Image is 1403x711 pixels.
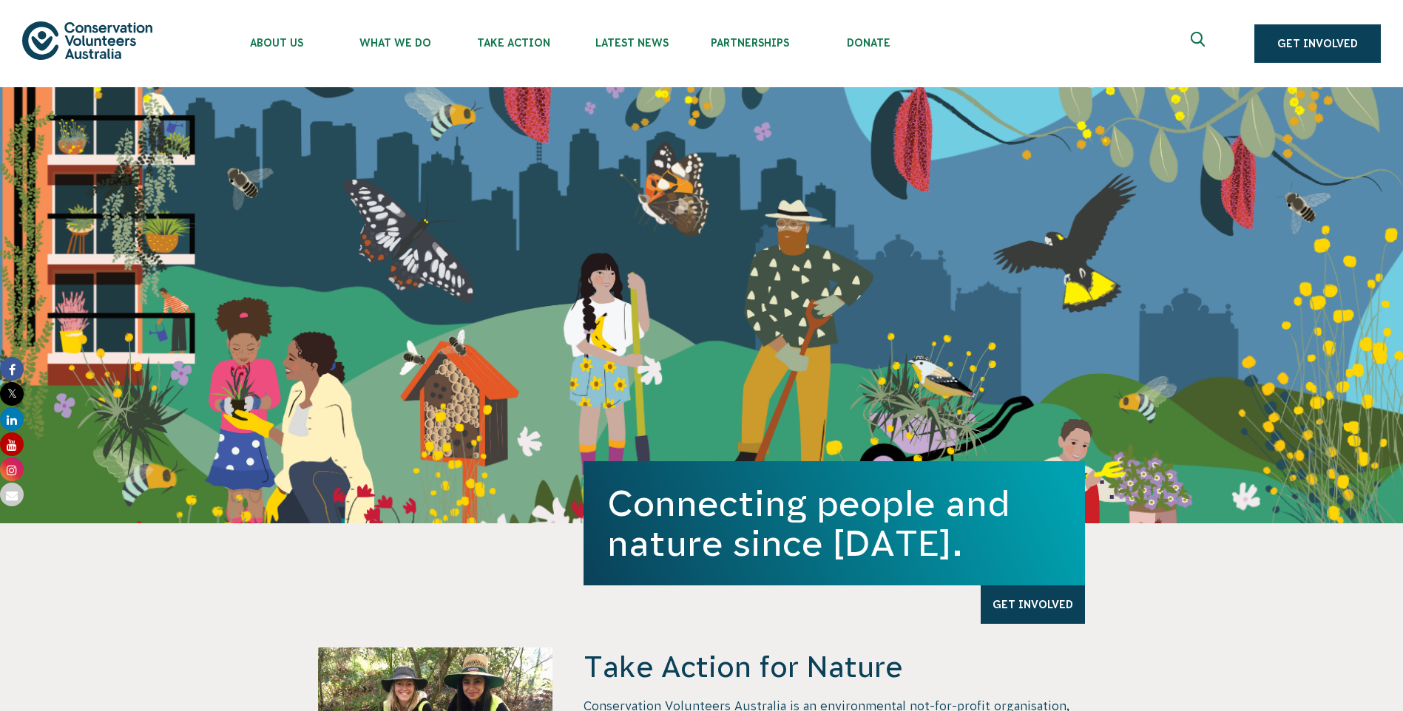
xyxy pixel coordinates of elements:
span: Donate [809,37,927,49]
h4: Take Action for Nature [584,647,1085,686]
span: What We Do [336,37,454,49]
span: Take Action [454,37,572,49]
span: Partnerships [691,37,809,49]
span: Latest News [572,37,691,49]
img: logo.svg [22,21,152,59]
span: About Us [217,37,336,49]
span: Expand search box [1191,32,1209,55]
a: Get Involved [981,585,1085,624]
button: Expand search box Close search box [1182,26,1217,61]
a: Get Involved [1254,24,1381,63]
h1: Connecting people and nature since [DATE]. [607,483,1061,563]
